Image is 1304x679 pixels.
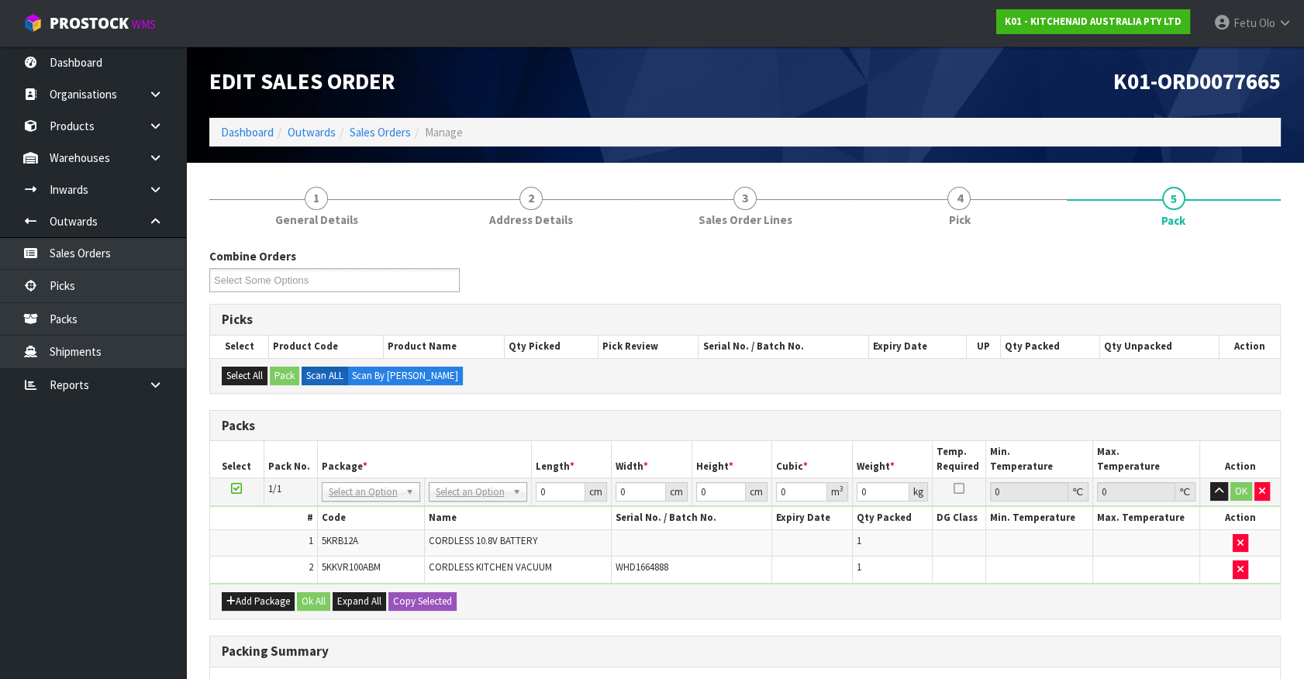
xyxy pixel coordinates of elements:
[309,560,313,574] span: 2
[857,534,861,547] span: 1
[996,9,1190,34] a: K01 - KITCHENAID AUSTRALIA PTY LTD
[733,187,757,210] span: 3
[1200,441,1281,477] th: Action
[388,592,457,611] button: Copy Selected
[612,441,692,477] th: Width
[317,441,531,477] th: Package
[429,534,537,547] span: CORDLESS 10.8V BATTERY
[23,13,43,33] img: cube-alt.png
[309,534,313,547] span: 1
[269,336,384,357] th: Product Code
[616,560,668,574] span: WHD1664888
[1200,507,1281,529] th: Action
[210,507,317,529] th: #
[1093,507,1200,529] th: Max. Temperature
[222,644,1268,659] h3: Packing Summary
[519,187,543,210] span: 2
[827,482,848,501] div: m
[746,482,768,501] div: cm
[612,507,772,529] th: Serial No. / Batch No.
[222,367,267,385] button: Select All
[986,507,1093,529] th: Min. Temperature
[1161,212,1185,229] span: Pack
[209,67,395,95] span: Edit Sales Order
[264,441,317,477] th: Pack No.
[869,336,967,357] th: Expiry Date
[429,560,552,574] span: CORDLESS KITCHEN VACUUM
[504,336,598,357] th: Qty Picked
[305,187,328,210] span: 1
[1162,187,1185,210] span: 5
[221,125,274,140] a: Dashboard
[1068,482,1088,501] div: ℃
[317,507,424,529] th: Code
[1113,67,1281,95] span: K01-ORD0077665
[424,507,612,529] th: Name
[222,419,1268,433] h3: Packs
[1230,482,1252,501] button: OK
[986,441,1093,477] th: Min. Temperature
[270,367,299,385] button: Pack
[1000,336,1099,357] th: Qty Packed
[1005,15,1182,28] strong: K01 - KITCHENAID AUSTRALIA PTY LTD
[933,507,986,529] th: DG Class
[297,592,330,611] button: Ok All
[50,13,129,33] span: ProStock
[350,125,411,140] a: Sales Orders
[840,484,843,494] sup: 3
[288,125,336,140] a: Outwards
[585,482,607,501] div: cm
[436,483,506,501] span: Select an Option
[599,336,699,357] th: Pick Review
[852,507,933,529] th: Qty Packed
[772,507,853,529] th: Expiry Date
[268,482,281,495] span: 1/1
[1259,16,1275,30] span: Olo
[209,248,296,264] label: Combine Orders
[210,336,269,357] th: Select
[337,595,381,608] span: Expand All
[772,441,853,477] th: Cubic
[302,367,348,385] label: Scan ALL
[1219,336,1280,357] th: Action
[948,212,970,228] span: Pick
[222,592,295,611] button: Add Package
[1093,441,1200,477] th: Max. Temperature
[275,212,358,228] span: General Details
[967,336,1001,357] th: UP
[210,441,264,477] th: Select
[425,125,463,140] span: Manage
[333,592,386,611] button: Expand All
[347,367,463,385] label: Scan By [PERSON_NAME]
[132,17,156,32] small: WMS
[666,482,688,501] div: cm
[1099,336,1219,357] th: Qty Unpacked
[692,441,772,477] th: Height
[852,441,933,477] th: Weight
[222,312,1268,327] h3: Picks
[933,441,986,477] th: Temp. Required
[383,336,504,357] th: Product Name
[947,187,971,210] span: 4
[909,482,928,501] div: kg
[489,212,573,228] span: Address Details
[699,212,792,228] span: Sales Order Lines
[1233,16,1257,30] span: Fetu
[322,560,381,574] span: 5KKVR100ABM
[322,534,358,547] span: 5KRB12A
[1175,482,1195,501] div: ℃
[699,336,869,357] th: Serial No. / Batch No.
[857,560,861,574] span: 1
[329,483,399,501] span: Select an Option
[531,441,612,477] th: Length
